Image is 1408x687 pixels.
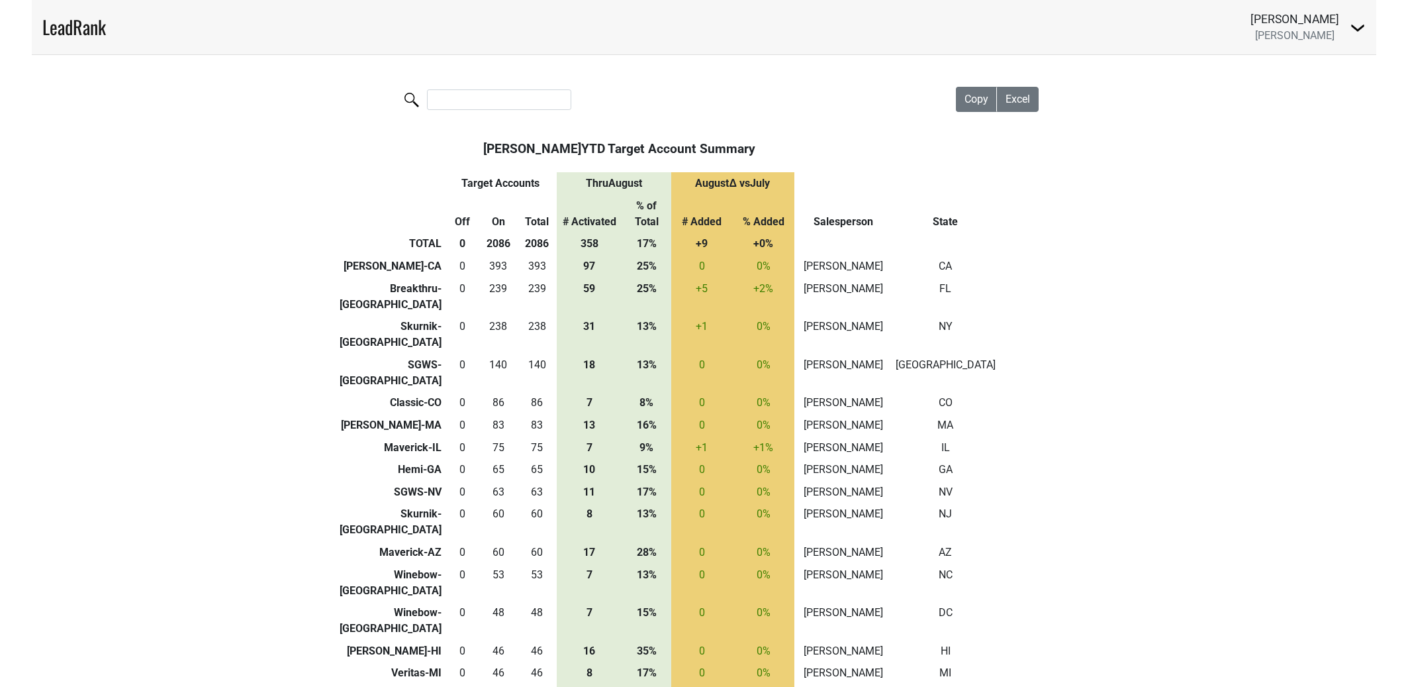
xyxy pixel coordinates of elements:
[445,503,479,542] td: 0
[337,126,446,172] th: &nbsp;: activate to sort column ascending
[622,195,671,233] th: % of Total: activate to sort column ascending
[518,458,557,481] td: 65
[518,233,557,256] th: 2086
[445,481,479,503] td: 0
[337,662,446,684] td: Veritas-MI
[518,481,557,503] td: 63
[557,172,671,195] th: Thru August
[892,458,999,481] td: GA
[964,93,988,105] span: Copy
[1255,29,1335,42] span: [PERSON_NAME]
[445,172,557,195] th: Target Accounts
[445,602,479,640] td: 0
[794,392,892,415] td: [PERSON_NAME]
[445,392,479,415] td: 0
[445,640,479,662] td: 0
[1250,11,1339,28] div: [PERSON_NAME]
[518,278,557,316] td: 239
[794,414,892,437] td: [PERSON_NAME]
[892,354,999,392] td: [GEOGRAPHIC_DATA]
[518,414,557,437] td: 83
[671,172,794,195] th: August Δ vs July
[337,541,446,564] td: Maverick-AZ
[445,541,479,564] td: 0
[733,233,794,256] th: +0%
[479,195,518,233] th: On: activate to sort column ascending
[518,195,557,233] th: Total: activate to sort column ascending
[479,315,518,354] td: 238
[479,458,518,481] td: 65
[518,541,557,564] td: 60
[794,315,892,354] td: [PERSON_NAME]
[337,354,446,392] td: SGWS-[GEOGRAPHIC_DATA]
[794,354,892,392] td: [PERSON_NAME]
[445,195,479,233] th: Off: activate to sort column ascending
[518,564,557,602] td: 53
[794,481,892,503] td: [PERSON_NAME]
[997,87,1039,112] button: Excel
[518,255,557,278] td: 393
[479,414,518,437] td: 83
[622,233,671,256] th: 17%
[479,392,518,415] td: 86
[794,458,892,481] td: [PERSON_NAME]
[794,564,892,602] td: [PERSON_NAME]
[794,195,892,233] th: Salesperson: activate to sort column ascending
[445,233,479,256] th: 0
[479,541,518,564] td: 60
[892,315,999,354] td: NY
[892,414,999,437] td: MA
[892,662,999,684] td: MI
[337,255,446,278] td: [PERSON_NAME]-CA
[794,503,892,542] td: [PERSON_NAME]
[337,602,446,640] td: Winebow-[GEOGRAPHIC_DATA]
[518,503,557,542] td: 60
[445,662,479,684] td: 0
[892,392,999,415] td: CO
[337,278,446,316] td: Breakthru-[GEOGRAPHIC_DATA]
[1350,20,1366,36] img: Dropdown Menu
[956,87,998,112] button: Copy
[794,541,892,564] td: [PERSON_NAME]
[479,640,518,662] td: 46
[892,564,999,602] td: NC
[794,640,892,662] td: [PERSON_NAME]
[337,481,446,503] td: SGWS-NV
[557,195,622,233] th: # Activated: activate to sort column ascending
[445,414,479,437] td: 0
[337,437,446,459] td: Maverick-IL
[337,414,446,437] td: [PERSON_NAME]-MA
[1006,93,1030,105] span: Excel
[479,278,518,316] td: 239
[794,255,892,278] td: [PERSON_NAME]
[671,233,733,256] th: +9
[479,255,518,278] td: 393
[445,437,479,459] td: 0
[445,278,479,316] td: 0
[892,278,999,316] td: FL
[479,503,518,542] td: 60
[337,458,446,481] td: Hemi-GA
[445,315,479,354] td: 0
[445,255,479,278] td: 0
[794,437,892,459] td: [PERSON_NAME]
[337,640,446,662] td: [PERSON_NAME]-HI
[518,640,557,662] td: 46
[733,195,794,233] th: % Added: activate to sort column ascending
[892,602,999,640] td: DC
[445,126,794,172] th: [PERSON_NAME] YTD Target Account Summary
[892,503,999,542] td: NJ
[892,437,999,459] td: IL
[671,195,733,233] th: # Added: activate to sort column ascending
[518,354,557,392] td: 140
[518,602,557,640] td: 48
[479,481,518,503] td: 63
[794,662,892,684] td: [PERSON_NAME]
[479,354,518,392] td: 140
[337,315,446,354] td: Skurnik-[GEOGRAPHIC_DATA]
[479,437,518,459] td: 75
[479,662,518,684] td: 46
[892,481,999,503] td: NV
[794,602,892,640] td: [PERSON_NAME]
[892,195,999,233] th: State: activate to sort column ascending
